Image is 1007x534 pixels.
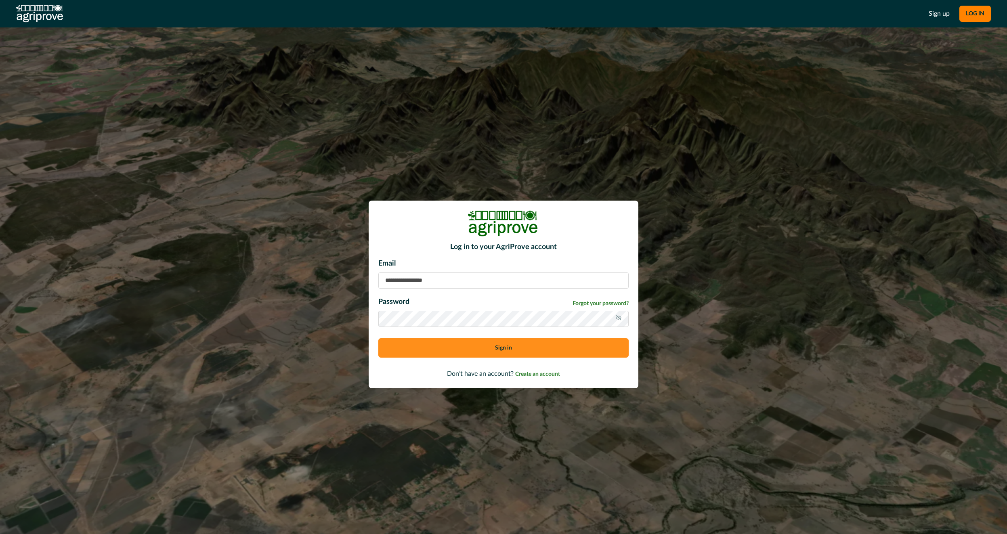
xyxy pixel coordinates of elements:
[378,297,409,308] p: Password
[16,5,63,23] img: AgriProve logo
[378,369,629,379] p: Don’t have an account?
[515,371,560,377] a: Create an account
[378,243,629,252] h2: Log in to your AgriProve account
[378,338,629,358] button: Sign in
[959,6,991,22] button: LOG IN
[573,299,629,308] a: Forgot your password?
[378,258,629,269] p: Email
[929,9,950,19] a: Sign up
[467,210,540,237] img: Logo Image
